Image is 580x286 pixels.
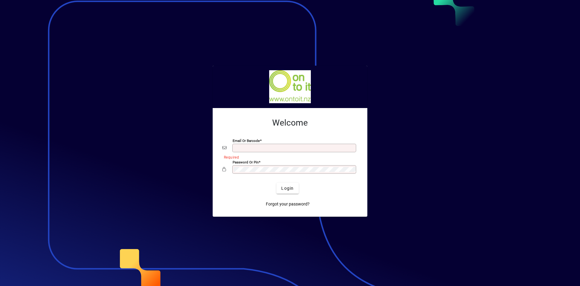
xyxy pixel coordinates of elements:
mat-error: Required [224,154,353,160]
h2: Welcome [222,118,358,128]
mat-label: Email or Barcode [233,139,260,143]
a: Forgot your password? [263,199,312,209]
mat-label: Password or Pin [233,160,259,164]
button: Login [276,183,298,194]
span: Login [281,185,294,192]
span: Forgot your password? [266,201,310,207]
